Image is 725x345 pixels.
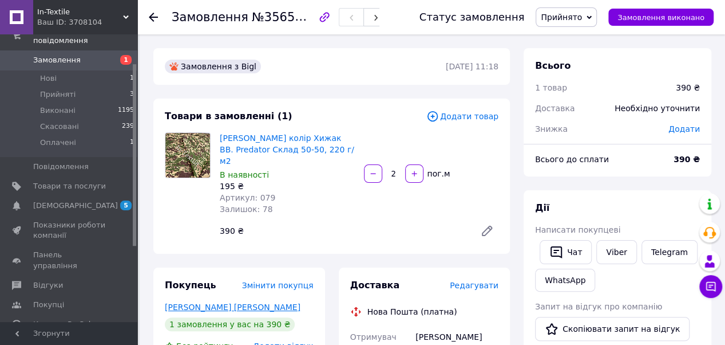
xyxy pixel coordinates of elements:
[476,219,498,242] a: Редагувати
[535,124,568,134] span: Знижка
[165,133,210,178] img: Грета колір Хижак ВВ. Predator Склад 50-50, 220 г/м2
[668,124,700,134] span: Додати
[596,240,636,264] a: Viber
[350,280,400,291] span: Доставка
[149,11,158,23] div: Повернутися назад
[535,317,690,341] button: Скопіювати запит на відгук
[535,83,567,92] span: 1 товар
[540,240,592,264] button: Чат
[699,275,722,298] button: Чат з покупцем
[535,60,571,71] span: Всього
[419,11,525,23] div: Статус замовлення
[220,205,272,214] span: Залишок: 78
[130,89,134,100] span: 3
[425,168,451,179] div: пог.м
[37,7,123,17] span: In-Textile
[535,104,575,113] span: Доставка
[33,201,118,211] span: [DEMOGRAPHIC_DATA]
[130,138,134,148] span: 1
[33,250,106,270] span: Панель управління
[350,332,397,342] span: Отримувач
[535,225,620,234] span: Написати покупцеві
[37,17,137,28] div: Ваш ID: 3708104
[120,55,132,65] span: 1
[165,303,300,312] a: [PERSON_NAME] [PERSON_NAME]
[617,13,704,22] span: Замовлення виконано
[608,96,707,121] div: Необхідно уточнити
[365,306,460,317] div: Нова Пошта (платна)
[33,162,89,172] span: Повідомлення
[40,89,76,100] span: Прийняті
[446,62,498,71] time: [DATE] 11:18
[242,281,314,290] span: Змінити покупця
[220,134,354,166] a: [PERSON_NAME] колір Хижак ВВ. Predator Склад 50-50, 220 г/м2
[535,202,549,213] span: Дії
[535,302,662,311] span: Запит на відгук про компанію
[252,10,333,24] span: №356535777
[40,73,57,84] span: Нові
[33,181,106,191] span: Товари та послуги
[33,319,95,330] span: Каталог ProSale
[450,281,498,290] span: Редагувати
[608,9,714,26] button: Замовлення виконано
[172,10,248,24] span: Замовлення
[215,223,471,239] div: 390 ₴
[165,111,292,121] span: Товари в замовленні (1)
[33,280,63,291] span: Відгуки
[426,110,498,123] span: Додати товар
[220,193,275,202] span: Артикул: 079
[165,60,261,73] div: Замовлення з Bigl
[165,280,216,291] span: Покупець
[220,170,269,179] span: В наявності
[120,201,132,210] span: 5
[165,317,295,331] div: 1 замовлення у вас на 390 ₴
[535,269,595,292] a: WhatsApp
[40,105,76,116] span: Виконані
[535,155,609,164] span: Всього до сплати
[541,13,582,22] span: Прийнято
[641,240,698,264] a: Telegram
[40,121,79,132] span: Скасовані
[220,181,355,192] div: 195 ₴
[676,82,700,93] div: 390 ₴
[118,105,134,116] span: 1195
[33,300,64,310] span: Покупці
[33,220,106,241] span: Показники роботи компанії
[33,25,137,46] span: Замовлення та повідомлення
[40,138,76,148] span: Оплачені
[122,121,134,132] span: 239
[130,73,134,84] span: 1
[674,155,700,164] b: 390 ₴
[33,55,81,65] span: Замовлення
